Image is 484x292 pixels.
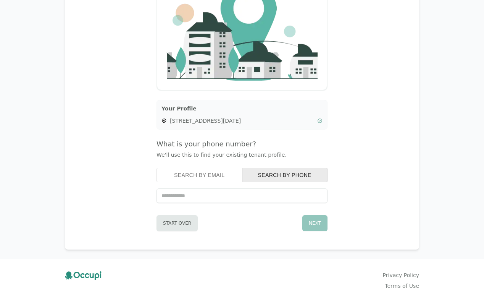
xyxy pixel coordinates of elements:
p: We'll use this to find your existing tenant profile. [156,151,328,159]
h3: Your Profile [161,105,323,112]
button: search by phone [242,168,328,182]
button: search by email [156,168,242,182]
button: Start Over [156,215,198,231]
h4: What is your phone number? [156,139,328,149]
span: [STREET_ADDRESS][DATE] [170,117,314,125]
a: Terms of Use [385,282,419,290]
a: Privacy Policy [383,271,419,279]
div: Search type [156,168,328,182]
